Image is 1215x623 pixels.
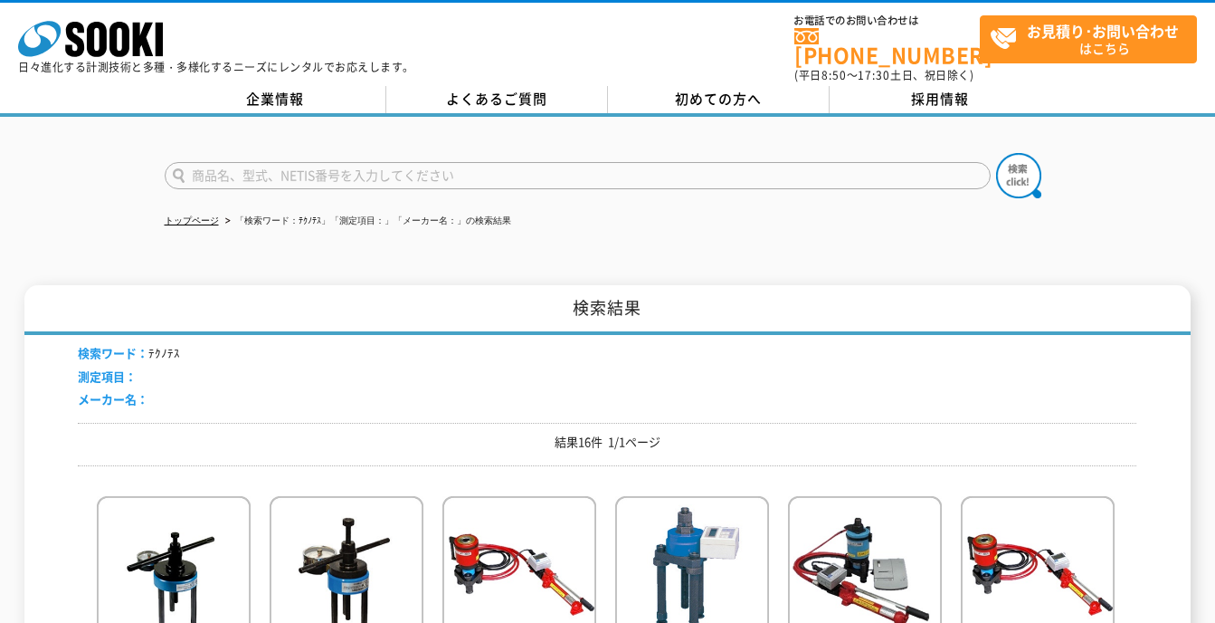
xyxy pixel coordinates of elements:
span: 8:50 [821,67,847,83]
span: 初めての方へ [675,89,762,109]
p: 結果16件 1/1ページ [78,433,1136,452]
li: ﾃｸﾉﾃｽ [78,344,180,363]
a: [PHONE_NUMBER] [794,28,980,65]
h1: 検索結果 [24,285,1191,335]
input: 商品名、型式、NETIS番号を入力してください [165,162,991,189]
img: btn_search.png [996,153,1041,198]
span: (平日 ～ 土日、祝日除く) [794,67,973,83]
p: 日々進化する計測技術と多種・多様化するニーズにレンタルでお応えします。 [18,62,414,72]
span: メーカー名： [78,390,148,407]
span: 17:30 [858,67,890,83]
strong: お見積り･お問い合わせ [1027,20,1179,42]
span: お電話でのお問い合わせは [794,15,980,26]
li: 「検索ワード：ﾃｸﾉﾃｽ」「測定項目：」「メーカー名：」の検索結果 [222,212,511,231]
a: 初めての方へ [608,86,830,113]
a: 企業情報 [165,86,386,113]
a: お見積り･お問い合わせはこちら [980,15,1197,63]
span: 測定項目： [78,368,137,385]
span: はこちら [990,16,1196,62]
a: よくあるご質問 [386,86,608,113]
a: トップページ [165,216,219,225]
a: 採用情報 [830,86,1051,113]
span: 検索ワード： [78,344,148,361]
